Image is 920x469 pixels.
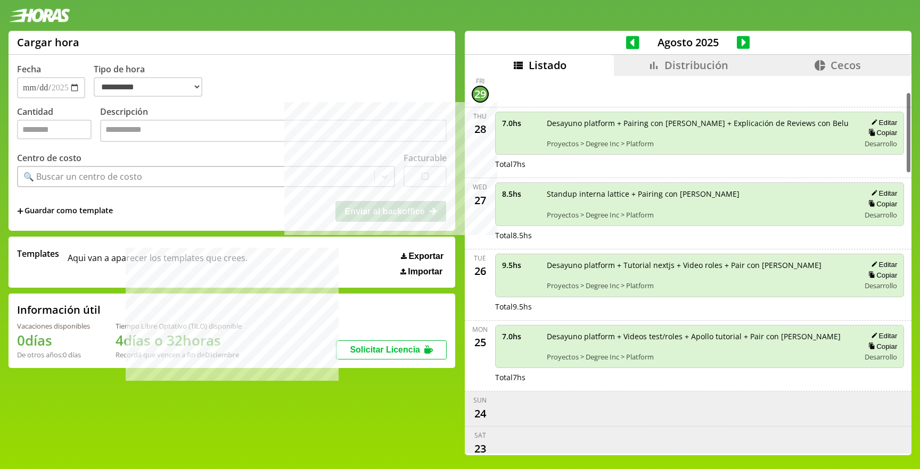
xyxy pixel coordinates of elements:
span: Templates [17,248,59,259]
button: Copiar [865,271,897,280]
span: Importar [408,267,442,277]
button: Exportar [398,251,447,262]
div: Total 9.5 hs [495,301,905,312]
span: + [17,205,23,217]
span: Standup interna lattice + Pairing con [PERSON_NAME] [547,189,853,199]
h1: 0 días [17,331,90,350]
button: Editar [868,331,897,340]
span: 7.0 hs [502,118,539,128]
button: Copiar [865,199,897,208]
div: 🔍 Buscar un centro de costo [23,171,142,182]
span: Proyectos > Degree Inc > Platform [547,352,853,362]
span: Exportar [408,252,443,261]
button: Editar [868,189,897,198]
label: Centro de costo [17,152,81,164]
div: 29 [472,86,489,103]
span: 7.0 hs [502,331,539,341]
div: De otros años: 0 días [17,350,90,359]
button: Editar [868,260,897,269]
label: Facturable [404,152,447,164]
textarea: Descripción [100,120,447,142]
div: Sun [473,396,487,405]
h2: Información útil [17,303,101,317]
label: Tipo de hora [94,63,211,98]
div: Mon [472,325,488,334]
input: Cantidad [17,120,92,139]
span: Desayuno platform + Tutorial nextjs + Video roles + Pair con [PERSON_NAME] [547,260,853,270]
div: 28 [472,121,489,138]
button: Editar [868,118,897,127]
span: +Guardar como template [17,205,113,217]
label: Fecha [17,63,41,75]
b: Diciembre [205,350,239,359]
span: Desarrollo [865,210,897,220]
span: Solicitar Licencia [350,345,420,354]
div: Sat [474,431,486,440]
div: Total 7 hs [495,159,905,169]
span: Cecos [831,58,861,72]
span: Desayuno platform + Pairing con [PERSON_NAME] + Explicación de Reviews con Belu [547,118,853,128]
div: Thu [473,112,487,121]
span: Aqui van a aparecer los templates que crees. [68,248,248,277]
img: logotipo [9,9,70,22]
div: Total 8.5 hs [495,230,905,240]
div: 27 [472,191,489,208]
span: 9.5 hs [502,260,539,270]
span: Desarrollo [865,281,897,290]
button: Solicitar Licencia [336,340,447,359]
span: 8.5 hs [502,189,539,199]
div: 24 [472,405,489,422]
span: Distribución [664,58,728,72]
button: Copiar [865,128,897,137]
button: Copiar [865,342,897,351]
span: Desarrollo [865,352,897,362]
div: Fri [476,77,484,86]
span: Listado [529,58,566,72]
div: Total 7 hs [495,372,905,382]
h1: Cargar hora [17,35,79,49]
label: Descripción [100,106,447,145]
div: 25 [472,334,489,351]
div: Vacaciones disponibles [17,321,90,331]
h1: 4 días o 32 horas [116,331,242,350]
span: Desayuno platform + Videos test/roles + Apollo tutorial + Pair con [PERSON_NAME] [547,331,853,341]
div: 26 [472,263,489,280]
span: Proyectos > Degree Inc > Platform [547,281,853,290]
div: Wed [473,182,487,191]
div: 23 [472,440,489,457]
label: Cantidad [17,106,100,145]
select: Tipo de hora [94,77,202,97]
div: Tiempo Libre Optativo (TiLO) disponible [116,321,242,331]
div: scrollable content [465,76,911,454]
span: Proyectos > Degree Inc > Platform [547,210,853,220]
div: Recordá que vencen a fin de [116,350,242,359]
span: Desarrollo [865,139,897,148]
div: Tue [474,254,486,263]
span: Proyectos > Degree Inc > Platform [547,139,853,148]
span: Agosto 2025 [639,35,737,49]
